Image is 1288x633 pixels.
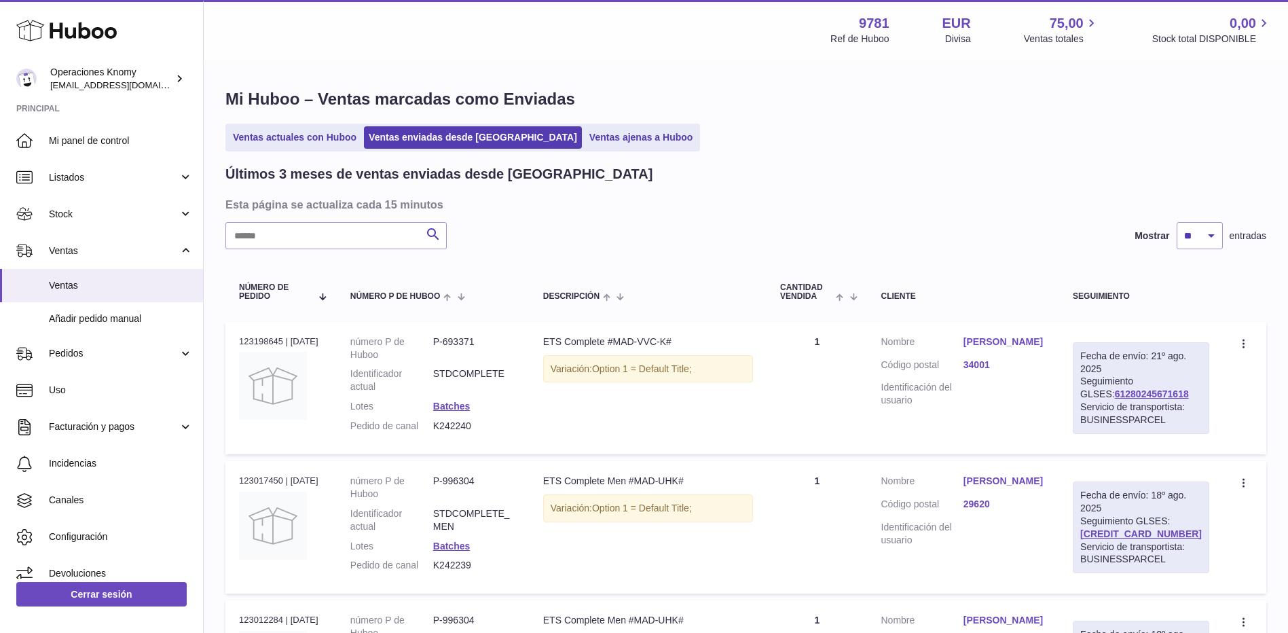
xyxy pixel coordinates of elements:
dd: P-996304 [433,475,516,501]
div: Fecha de envío: 18º ago. 2025 [1080,489,1202,515]
span: Option 1 = Default Title; [592,503,692,513]
span: Ventas totales [1024,33,1099,46]
dt: Identificación del usuario [881,521,963,547]
dt: Nombre [881,614,963,630]
dt: Código postal [881,359,963,375]
label: Mostrar [1135,230,1169,242]
dt: Nombre [881,475,963,491]
span: Mi panel de control [49,134,193,147]
img: no-photo.jpg [239,492,307,560]
span: Facturación y pagos [49,420,179,433]
a: [PERSON_NAME] [963,336,1046,348]
span: 0,00 [1230,14,1256,33]
strong: EUR [942,14,971,33]
span: Stock [49,208,179,221]
span: Descripción [543,292,600,301]
a: Ventas actuales con Huboo [228,126,361,149]
div: Divisa [945,33,971,46]
a: 34001 [963,359,1046,372]
div: ETS Complete #MAD-VVC-K# [543,336,753,348]
div: Seguimiento [1073,292,1209,301]
div: Seguimiento GLSES: [1073,342,1209,434]
img: no-photo.jpg [239,352,307,420]
dt: Pedido de canal [350,559,433,572]
dt: Código postal [881,498,963,514]
div: Variación: [543,494,753,522]
div: Operaciones Knomy [50,66,172,92]
a: [PERSON_NAME] [963,614,1046,627]
a: Ventas ajenas a Huboo [585,126,698,149]
div: 123198645 | [DATE] [239,336,323,348]
div: Variación: [543,355,753,383]
span: Option 1 = Default Title; [592,363,692,374]
span: Uso [49,384,193,397]
td: 1 [767,461,867,594]
h3: Esta página se actualiza cada 15 minutos [225,197,1263,212]
span: Ventas [49,245,179,257]
div: Servicio de transportista: BUSINESSPARCEL [1080,401,1202,427]
div: 123012284 | [DATE] [239,614,323,626]
span: 75,00 [1050,14,1084,33]
dt: Identificación del usuario [881,381,963,407]
span: entradas [1230,230,1266,242]
div: Ref de Huboo [830,33,889,46]
strong: 9781 [859,14,889,33]
span: Devoluciones [49,567,193,580]
span: número P de Huboo [350,292,440,301]
td: 1 [767,322,867,454]
dt: Lotes [350,540,433,553]
a: [CREDIT_CARD_NUMBER] [1080,528,1202,539]
div: Seguimiento GLSES: [1073,482,1209,573]
a: [PERSON_NAME] [963,475,1046,488]
span: Ventas [49,279,193,292]
a: Batches [433,401,470,412]
span: Pedidos [49,347,179,360]
span: Stock total DISPONIBLE [1152,33,1272,46]
h2: Últimos 3 meses de ventas enviadas desde [GEOGRAPHIC_DATA] [225,165,652,183]
a: 61280245671618 [1115,388,1189,399]
span: Listados [49,171,179,184]
dd: P-693371 [433,336,516,361]
div: ETS Complete Men #MAD-UHK# [543,475,753,488]
dt: Lotes [350,400,433,413]
dd: K242240 [433,420,516,433]
dt: Identificador actual [350,367,433,393]
dd: STDCOMPLETE_MEN [433,507,516,533]
dt: Pedido de canal [350,420,433,433]
h1: Mi Huboo – Ventas marcadas como Enviadas [225,88,1266,110]
dt: número P de Huboo [350,336,433,361]
div: ETS Complete Men #MAD-UHK# [543,614,753,627]
a: Cerrar sesión [16,582,187,607]
a: 29620 [963,498,1046,511]
span: Incidencias [49,457,193,470]
img: operaciones@selfkit.com [16,69,37,89]
div: 123017450 | [DATE] [239,475,323,487]
a: Ventas enviadas desde [GEOGRAPHIC_DATA] [364,126,582,149]
span: Añadir pedido manual [49,312,193,325]
div: Fecha de envío: 21º ago. 2025 [1080,350,1202,376]
dt: Nombre [881,336,963,352]
dt: número P de Huboo [350,475,433,501]
a: 75,00 Ventas totales [1024,14,1099,46]
span: Configuración [49,530,193,543]
span: Canales [49,494,193,507]
span: Cantidad vendida [780,283,832,301]
dd: K242239 [433,559,516,572]
a: Batches [433,541,470,551]
dt: Identificador actual [350,507,433,533]
span: Número de pedido [239,283,311,301]
div: Cliente [881,292,1046,301]
dd: STDCOMPLETE [433,367,516,393]
span: [EMAIL_ADDRESS][DOMAIN_NAME] [50,79,200,90]
div: Servicio de transportista: BUSINESSPARCEL [1080,541,1202,566]
a: 0,00 Stock total DISPONIBLE [1152,14,1272,46]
